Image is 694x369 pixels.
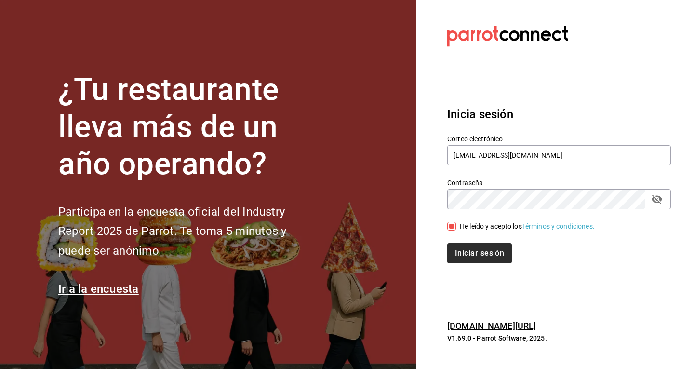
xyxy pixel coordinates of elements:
a: [DOMAIN_NAME][URL] [447,321,536,331]
div: He leído y acepto los [460,221,595,232]
label: Correo electrónico [447,136,671,142]
label: Contraseña [447,179,671,186]
h3: Inicia sesión [447,106,671,123]
p: V1.69.0 - Parrot Software, 2025. [447,333,671,343]
a: Términos y condiciones. [522,222,595,230]
button: passwordField [649,191,665,207]
h2: Participa en la encuesta oficial del Industry Report 2025 de Parrot. Te toma 5 minutos y puede se... [58,202,319,261]
button: Iniciar sesión [447,243,512,263]
h1: ¿Tu restaurante lleva más de un año operando? [58,71,319,182]
input: Ingresa tu correo electrónico [447,145,671,165]
a: Ir a la encuesta [58,282,139,296]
